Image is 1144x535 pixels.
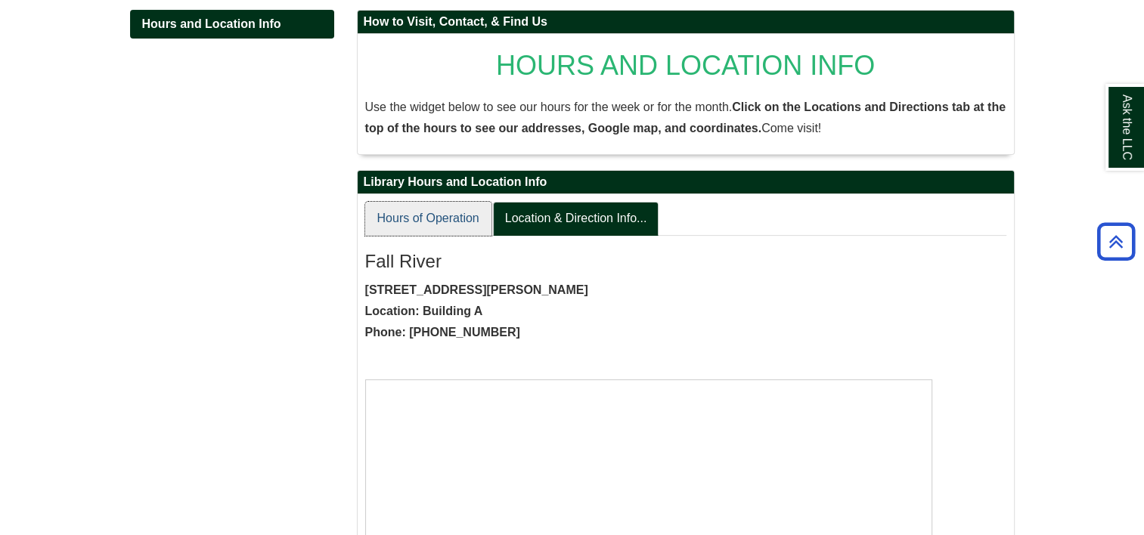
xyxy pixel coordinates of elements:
[493,202,659,236] a: Location & Direction Info...
[365,101,1006,135] strong: Click on the Locations and Directions tab at the top of the hours to see our addresses, Google ma...
[1092,231,1140,252] a: Back to Top
[130,10,334,39] div: Guide Pages
[496,50,875,81] span: HOURS AND LOCATION INFO
[142,17,281,30] span: Hours and Location Info
[130,10,334,39] a: Hours and Location Info
[365,202,491,236] a: Hours of Operation
[358,171,1014,194] h2: Library Hours and Location Info
[358,11,1014,34] h2: How to Visit, Contact, & Find Us
[365,283,588,339] strong: [STREET_ADDRESS][PERSON_NAME] Location: Building A Phone: [PHONE_NUMBER]
[365,101,1006,135] span: Use the widget below to see our hours for the week or for the month. Come visit!
[365,251,1006,272] h3: Fall River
